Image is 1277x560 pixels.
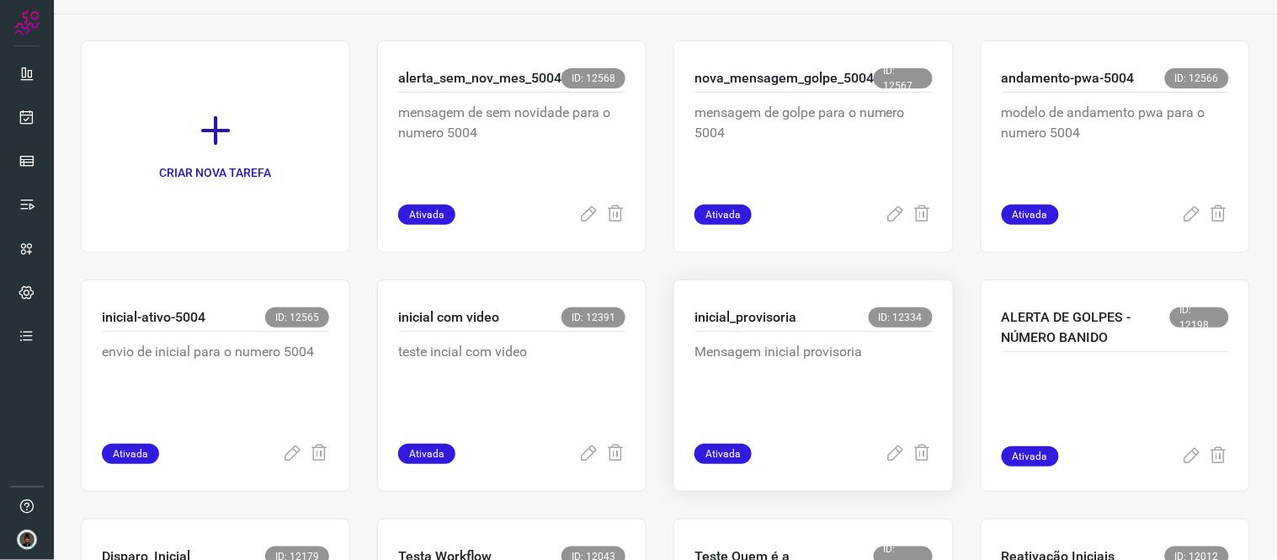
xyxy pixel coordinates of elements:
a: CRIAR NOVA TAREFA [81,40,350,253]
span: ID: 12334 [869,307,933,328]
p: modelo de andamento pwa para o numero 5004 [1002,103,1229,187]
p: inicial com video [398,307,499,328]
p: mensagem de sem novidade para o numero 5004 [398,103,625,187]
span: Ativada [102,444,159,464]
span: ID: 12566 [1165,68,1229,88]
span: Ativada [694,444,752,464]
p: alerta_sem_nov_mes_5004 [398,68,561,88]
p: CRIAR NOVA TAREFA [160,164,272,182]
span: Ativada [1002,446,1059,467]
p: mensagem de golpe para o numero 5004 [694,103,933,187]
p: teste incial com video [398,342,625,426]
p: nova_mensagem_golpe_5004 [694,68,874,88]
p: inicial-ativo-5004 [102,307,205,328]
p: inicial_provisoria [694,307,796,328]
span: Ativada [1002,205,1059,225]
span: ID: 12567 [874,68,933,88]
span: Ativada [398,444,455,464]
p: Mensagem inicial provisoria [694,342,933,426]
span: ID: 12565 [265,307,329,328]
p: ALERTA DE GOLPES - NÚMERO BANIDO [1002,307,1170,348]
img: Logo [14,10,40,35]
span: ID: 12198 [1170,307,1229,328]
span: ID: 12568 [561,68,625,88]
p: envio de inicial para o numero 5004 [102,342,329,426]
img: d44150f10045ac5288e451a80f22ca79.png [17,530,37,550]
span: ID: 12391 [561,307,625,328]
span: Ativada [398,205,455,225]
span: Ativada [694,205,752,225]
p: andamento-pwa-5004 [1002,68,1135,88]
